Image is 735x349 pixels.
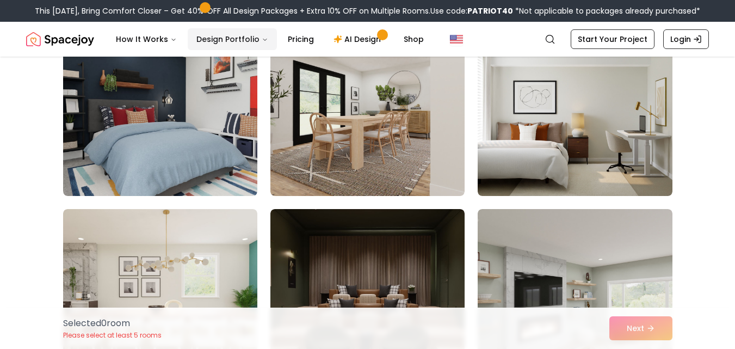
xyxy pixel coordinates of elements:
a: Spacejoy [26,28,94,50]
p: Selected 0 room [63,317,162,330]
nav: Global [26,22,709,57]
a: Pricing [279,28,323,50]
div: This [DATE], Bring Comfort Closer – Get 40% OFF All Design Packages + Extra 10% OFF on Multiple R... [35,5,700,16]
a: Login [663,29,709,49]
a: AI Design [325,28,393,50]
b: PATRIOT40 [467,5,513,16]
img: Room room-22 [63,22,257,196]
p: Please select at least 5 rooms [63,331,162,340]
img: Room room-23 [270,22,465,196]
nav: Main [107,28,433,50]
button: Design Portfolio [188,28,277,50]
a: Shop [395,28,433,50]
img: Spacejoy Logo [26,28,94,50]
img: Room room-24 [478,22,672,196]
a: Start Your Project [571,29,654,49]
span: *Not applicable to packages already purchased* [513,5,700,16]
button: How It Works [107,28,186,50]
img: United States [450,33,463,46]
span: Use code: [430,5,513,16]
